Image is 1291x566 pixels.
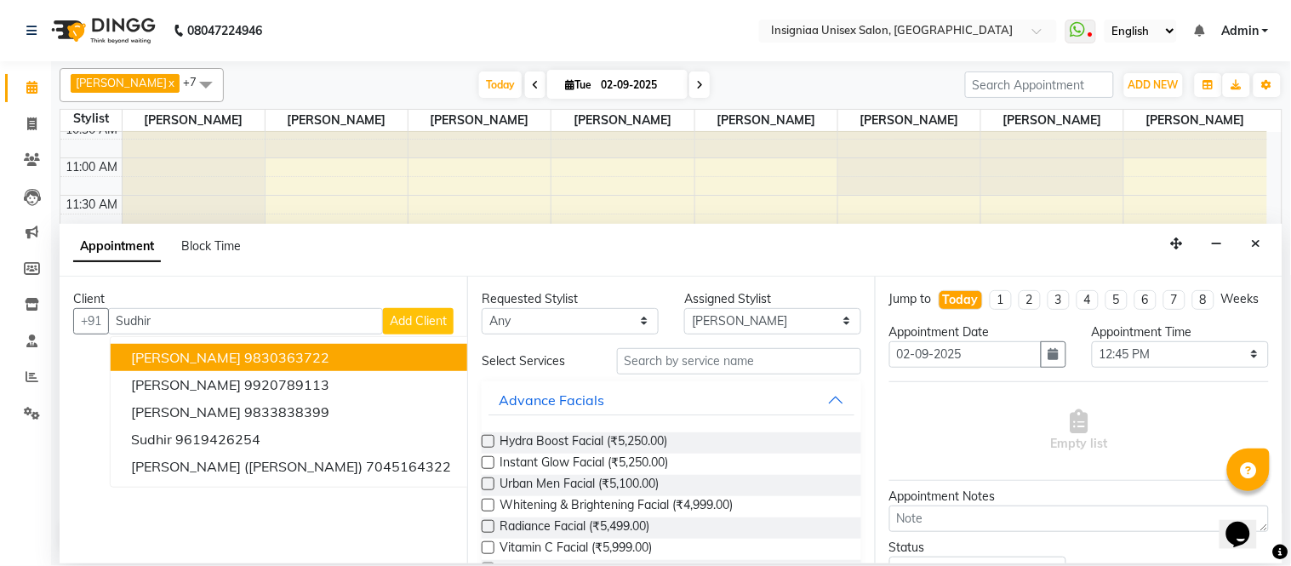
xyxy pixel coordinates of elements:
[123,110,265,131] span: [PERSON_NAME]
[1124,73,1183,97] button: ADD NEW
[1048,290,1070,310] li: 3
[488,385,854,415] button: Advance Facials
[1220,498,1274,549] iframe: chat widget
[1105,290,1128,310] li: 5
[108,308,383,334] input: Search by Name/Mobile/Email/Code
[1221,22,1259,40] span: Admin
[183,75,209,89] span: +7
[981,110,1123,131] span: [PERSON_NAME]
[181,238,241,254] span: Block Time
[499,390,604,410] div: Advance Facials
[500,539,652,560] span: Vitamin C Facial (₹5,999.00)
[1163,290,1185,310] li: 7
[684,290,861,308] div: Assigned Stylist
[383,308,454,334] button: Add Client
[1128,78,1179,91] span: ADD NEW
[482,290,659,308] div: Requested Stylist
[63,196,122,214] div: 11:30 AM
[73,308,109,334] button: +91
[187,7,262,54] b: 08047224946
[838,110,980,131] span: [PERSON_NAME]
[596,72,681,98] input: 2025-09-02
[408,110,551,131] span: [PERSON_NAME]
[889,539,1066,557] div: Status
[131,458,363,475] span: [PERSON_NAME] ([PERSON_NAME])
[1134,290,1157,310] li: 6
[131,403,241,420] span: [PERSON_NAME]
[131,349,241,366] span: [PERSON_NAME]
[990,290,1012,310] li: 1
[889,290,932,308] div: Jump to
[500,432,667,454] span: Hydra Boost Facial (₹5,250.00)
[1124,110,1267,131] span: [PERSON_NAME]
[500,454,668,475] span: Instant Glow Facial (₹5,250.00)
[390,313,447,329] span: Add Client
[1192,290,1214,310] li: 8
[1019,290,1041,310] li: 2
[479,71,522,98] span: Today
[175,431,260,448] ngb-highlight: 9619426254
[366,458,451,475] ngb-highlight: 7045164322
[695,110,837,131] span: [PERSON_NAME]
[889,341,1042,368] input: yyyy-mm-dd
[617,348,861,374] input: Search by service name
[244,376,329,393] ngb-highlight: 9920789113
[131,431,172,448] span: Sudhir
[266,110,408,131] span: [PERSON_NAME]
[551,110,694,131] span: [PERSON_NAME]
[1221,290,1260,308] div: Weeks
[244,349,329,366] ngb-highlight: 9830363722
[43,7,160,54] img: logo
[965,71,1114,98] input: Search Appointment
[1244,231,1269,257] button: Close
[73,232,161,262] span: Appointment
[469,352,604,370] div: Select Services
[167,76,174,89] a: x
[889,488,1269,506] div: Appointment Notes
[131,376,241,393] span: [PERSON_NAME]
[1092,323,1269,341] div: Appointment Time
[943,291,979,309] div: Today
[561,78,596,91] span: Tue
[63,158,122,176] div: 11:00 AM
[500,496,733,517] span: Whitening & Brightening Facial (₹4,999.00)
[1077,290,1099,310] li: 4
[73,290,454,308] div: Client
[889,323,1066,341] div: Appointment Date
[500,475,659,496] span: Urban Men Facial (₹5,100.00)
[1051,409,1108,453] span: Empty list
[76,76,167,89] span: [PERSON_NAME]
[500,517,649,539] span: Radiance Facial (₹5,499.00)
[244,403,329,420] ngb-highlight: 9833838399
[60,110,122,128] div: Stylist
